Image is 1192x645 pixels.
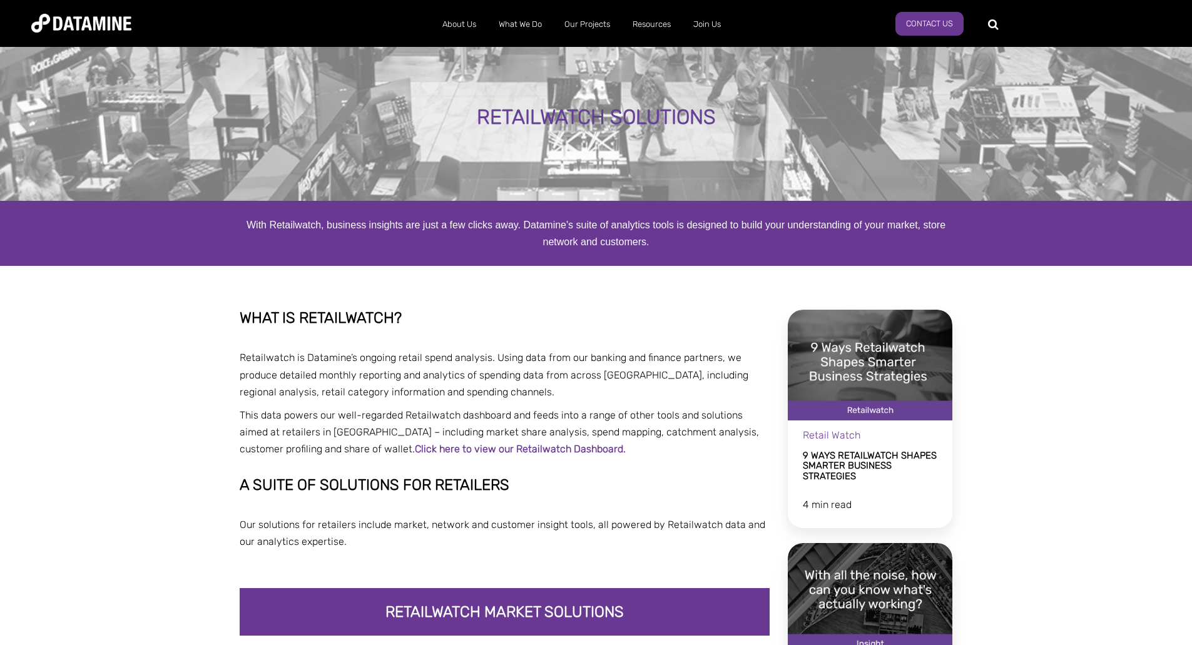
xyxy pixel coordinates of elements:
[895,12,964,36] a: Contact Us
[682,8,732,41] a: Join Us
[135,106,1057,129] div: RETAILWATCH SOLUTIONS
[803,429,860,441] span: Retail Watch
[240,407,770,458] p: This data powers our well-regarded Retailwatch dashboard and feeds into a range of other tools an...
[240,349,770,400] p: Retailwatch is Datamine’s ongoing retail spend analysis. Using data from our banking and finance ...
[621,8,682,41] a: Resources
[487,8,553,41] a: What We Do
[240,516,770,550] p: Our solutions for retailers include market, network and customer insight tools, all powered by Re...
[249,604,761,620] h2: Retailwatch Market Solutions
[431,8,487,41] a: About Us
[240,310,770,326] h2: WHAT IS RETAILWATCH?
[553,8,621,41] a: Our Projects
[240,476,509,494] strong: A suite of solutions for retailers
[31,14,131,33] img: Datamine
[247,220,945,247] span: With Retailwatch, business insights are just a few clicks away. Datamine's suite of analytics too...
[415,443,626,455] a: Click here to view our Retailwatch Dashboard.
